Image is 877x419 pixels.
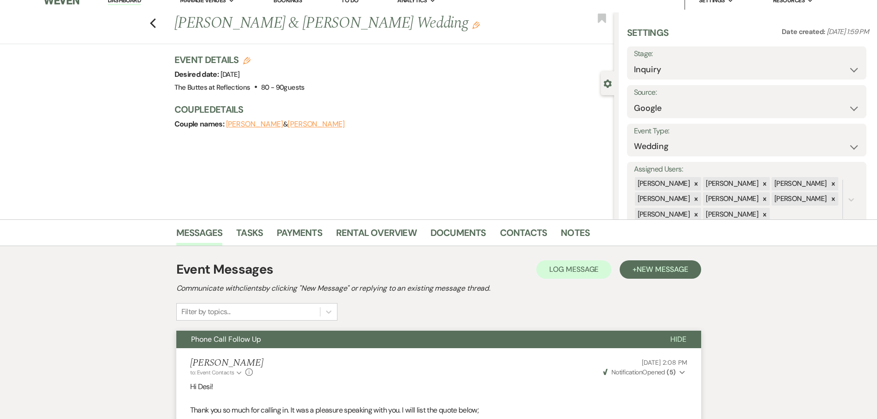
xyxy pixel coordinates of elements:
button: Log Message [536,260,611,279]
h1: [PERSON_NAME] & [PERSON_NAME] Wedding [174,12,523,34]
span: Couple names: [174,119,226,129]
div: [PERSON_NAME] [703,208,760,221]
a: Notes [561,225,590,246]
span: Desired date: [174,69,221,79]
button: Phone Call Follow Up [176,331,656,348]
span: Opened [603,368,676,376]
label: Event Type: [634,125,860,138]
a: Contacts [500,225,547,246]
button: NotificationOpened (5) [602,367,687,377]
button: Close lead details [604,79,612,87]
a: Messages [176,225,223,246]
button: Hide [656,331,701,348]
h1: Event Messages [176,260,273,279]
h2: Communicate with clients by clicking "New Message" or replying to an existing message thread. [176,283,701,294]
span: & [226,120,345,129]
span: [DATE] 1:59 PM [827,27,869,36]
div: [PERSON_NAME] [703,177,760,190]
span: New Message [637,264,688,274]
strong: ( 5 ) [667,368,675,376]
a: Payments [277,225,322,246]
h3: Couple Details [174,103,605,116]
div: [PERSON_NAME] [703,192,760,206]
p: Hi Desi! [190,381,687,393]
span: 80 - 90 guests [261,83,305,92]
div: [PERSON_NAME] [772,192,828,206]
label: Source: [634,86,860,99]
button: [PERSON_NAME] [226,121,283,128]
span: to: Event Contacts [190,369,234,376]
div: Filter by topics... [181,306,231,317]
h5: [PERSON_NAME] [190,357,263,369]
button: [PERSON_NAME] [288,121,345,128]
span: Phone Call Follow Up [191,334,261,344]
span: Notification [611,368,642,376]
div: [PERSON_NAME] [635,192,691,206]
label: Assigned Users: [634,163,860,176]
div: [PERSON_NAME] [772,177,828,190]
span: Hide [670,334,686,344]
span: Date created: [782,27,827,36]
span: Log Message [549,264,598,274]
div: [PERSON_NAME] [635,177,691,190]
span: [DATE] [221,70,240,79]
h3: Event Details [174,53,305,66]
h3: Settings [627,26,669,46]
button: +New Message [620,260,701,279]
p: Thank you so much for calling in. It was a pleasure speaking with you. I will list the quote below; [190,404,687,416]
a: Rental Overview [336,225,417,246]
button: to: Event Contacts [190,368,243,377]
span: [DATE] 2:08 PM [642,358,687,367]
label: Stage: [634,47,860,61]
a: Tasks [236,225,263,246]
div: [PERSON_NAME] [635,208,691,221]
span: The Buttes at Reflections [174,83,250,92]
button: Edit [472,21,480,29]
a: Documents [430,225,486,246]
